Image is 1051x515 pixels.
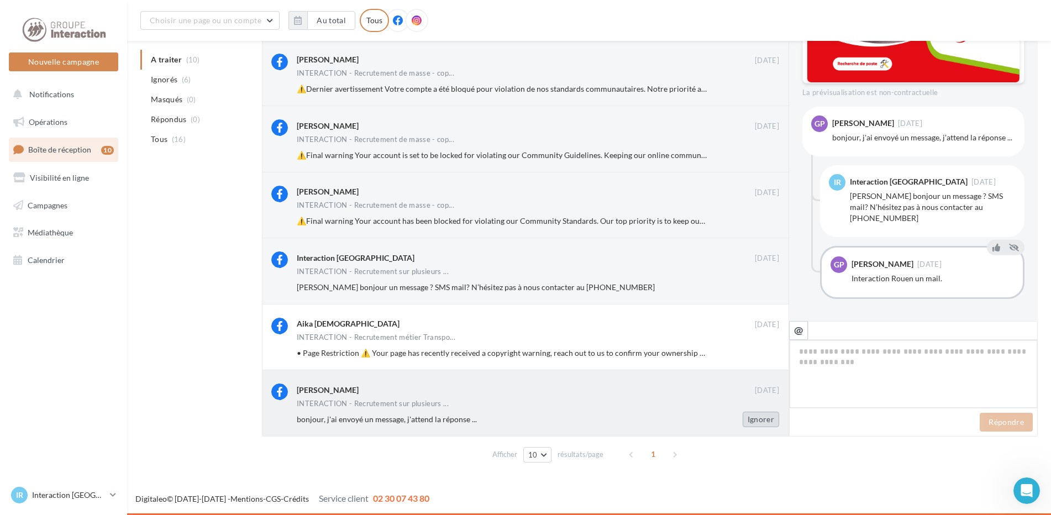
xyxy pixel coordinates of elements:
span: (0) [187,95,196,104]
div: [PERSON_NAME] [297,54,359,65]
span: (16) [172,135,186,144]
div: [PERSON_NAME] [852,260,913,268]
span: Communiquer sur Google [55,212,166,220]
span: Calendrier [28,255,65,265]
div: Interaction Rouen un mail. [852,273,1014,284]
a: Médiathèque [7,221,120,244]
span: 02 30 07 43 80 [373,493,429,503]
span: Choisir une page ou un compte [150,15,261,25]
p: Interaction [GEOGRAPHIC_DATA] [32,490,106,501]
span: Opérations [29,117,67,127]
i: @ [794,325,803,335]
div: Pensez à pour éviter toute confusion côté client. [23,125,198,146]
span: (0) [191,115,200,124]
span: Boîte de réception [28,145,91,154]
span: [DATE] [917,261,942,268]
button: Ignorer [743,412,779,427]
button: go back [7,4,28,25]
a: Boîte de réception10 [7,138,120,161]
p: Actif il y a 3j [54,14,98,25]
span: Service client [319,493,369,503]
a: Digitaleo [135,494,167,503]
span: INTERACTION - Recrutement de masse - cop... [297,136,454,143]
img: Profile image for Service-Client [23,57,40,75]
span: bonjour, j'ai envoyé un message, j'attend la réponse ... [297,414,477,424]
iframe: Intercom live chat [1013,477,1040,504]
h1: Service-Client [54,6,114,14]
button: Au total [307,11,355,30]
span: (6) [182,75,191,84]
span: [DATE] [755,122,779,132]
a: Crédits [283,494,309,503]
a: Campagnes [7,194,120,217]
span: Notifications [29,90,74,99]
span: INTERACTION - Recrutement sur plusieurs ... [297,268,449,275]
span: INTERACTION - Recrutement métier Transpo... [297,334,455,341]
span: Tous [151,134,167,145]
button: 10 [523,447,551,463]
span: Masqués [151,94,182,105]
span: GP [814,118,825,129]
span: IR [834,177,841,188]
span: Médiathèque [28,228,73,237]
div: bonjour, j'ai envoyé un message, j'attend la réponse ... [832,132,1016,143]
div: [PERSON_NAME] [297,186,359,197]
a: Opérations [7,111,120,134]
span: Afficher [492,449,517,460]
span: 10 [528,450,538,459]
a: Visibilité en ligne [7,166,120,190]
span: [DATE] [755,188,779,198]
span: Ignorés [151,74,177,85]
div: La prévisualisation est non-contractuelle [802,83,1024,98]
button: Au total [288,11,355,30]
span: GP [834,259,844,270]
div: [PERSON_NAME] [297,385,359,396]
div: Interaction [GEOGRAPHIC_DATA] [850,178,968,186]
span: Visibilité en ligne [30,173,89,182]
span: INTERACTION - Recrutement sur plusieurs ... [297,400,449,407]
span: [PERSON_NAME] bonjour un message ? SMS mail? N’hésitez pas à nous contacter au [PHONE_NUMBER] [297,282,655,292]
div: [PERSON_NAME] [297,120,359,132]
a: Communiquer sur Google [33,207,188,227]
span: [DATE] [755,386,779,396]
button: Choisir une page ou un compte [140,11,280,30]
button: Nouvelle campagne [9,52,118,71]
div: [PERSON_NAME] [832,119,894,127]
span: [DATE] [755,56,779,66]
div: [PERSON_NAME] bonjour un message ? SMS mail? N’hésitez pas à nous contacter au [PHONE_NUMBER] [850,191,1016,224]
div: Interaction [GEOGRAPHIC_DATA] [297,253,414,264]
span: INTERACTION - Recrutement de masse - cop... [297,202,454,209]
button: Notifications [7,83,116,106]
span: [DATE] [898,120,922,127]
a: Calendrier [7,249,120,272]
span: résultats/page [558,449,603,460]
span: Service-Client [49,61,99,70]
div: 📅 Ajoutez vos ouvertures spéciales ou fermetures exceptionnels [23,152,198,174]
img: Profile image for Service-Client [31,6,49,24]
div: Aika [DEMOGRAPHIC_DATA] [297,318,400,329]
span: 1 [644,445,662,463]
div: 10 [101,146,114,155]
span: INTERACTION - Recrutement de masse - cop... [297,70,454,77]
span: [DATE] [755,320,779,330]
a: IR Interaction [GEOGRAPHIC_DATA] [9,485,118,506]
a: CGS [266,494,281,503]
button: Accueil [173,4,194,25]
div: Tous [360,9,389,32]
span: Campagnes [28,200,67,209]
button: @ [789,321,808,340]
a: Mentions [230,494,263,503]
span: [DATE] [971,178,996,186]
div: Service-Client dit… [9,43,212,259]
span: IR [16,490,23,501]
button: Répondre [980,413,1033,432]
span: Répondus [151,114,187,125]
b: Les ponts de mai approchent ! [23,84,129,112]
div: Fermer [194,4,214,24]
b: mettre à jour vos horaires [57,125,171,134]
div: 💬 Pensez aussi à communiquer grâce aux modèles partagés par vos sièges [23,180,198,201]
span: © [DATE]-[DATE] - - - [135,494,429,503]
span: [DATE] [755,254,779,264]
